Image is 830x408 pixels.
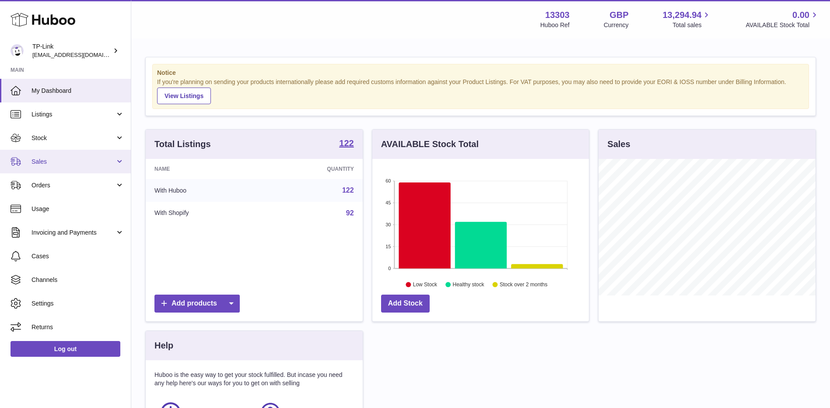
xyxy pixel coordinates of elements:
[381,138,479,150] h3: AVAILABLE Stock Total
[154,295,240,313] a: Add products
[746,21,819,29] span: AVAILABLE Stock Total
[346,209,354,217] a: 92
[607,138,630,150] h3: Sales
[157,78,804,104] div: If you're planning on sending your products internationally please add required customs informati...
[32,134,115,142] span: Stock
[540,21,570,29] div: Huboo Ref
[413,281,438,288] text: Low Stock
[746,9,819,29] a: 0.00 AVAILABLE Stock Total
[381,295,430,313] a: Add Stock
[32,42,111,59] div: TP-Link
[385,178,391,183] text: 60
[662,9,711,29] a: 13,294.94 Total sales
[32,158,115,166] span: Sales
[154,138,211,150] h3: Total Listings
[32,51,129,58] span: [EMAIL_ADDRESS][DOMAIN_NAME]
[32,181,115,190] span: Orders
[154,371,354,387] p: Huboo is the easy way to get your stock fulfilled. But incase you need any help here's our ways f...
[32,229,115,237] span: Invoicing and Payments
[339,139,354,149] a: 122
[339,139,354,148] strong: 122
[263,159,362,179] th: Quantity
[146,159,263,179] th: Name
[604,21,629,29] div: Currency
[385,244,391,249] text: 15
[32,110,115,119] span: Listings
[672,21,711,29] span: Total sales
[385,200,391,205] text: 45
[146,179,263,202] td: With Huboo
[154,340,173,352] h3: Help
[342,186,354,194] a: 122
[32,299,124,308] span: Settings
[157,88,211,104] a: View Listings
[11,341,120,357] a: Log out
[146,202,263,225] td: With Shopify
[11,44,24,57] img: gaby.chen@tp-link.com
[662,9,701,21] span: 13,294.94
[388,266,391,271] text: 0
[545,9,570,21] strong: 13303
[32,205,124,213] span: Usage
[32,252,124,260] span: Cases
[157,69,804,77] strong: Notice
[32,276,124,284] span: Channels
[32,87,124,95] span: My Dashboard
[32,323,124,331] span: Returns
[609,9,628,21] strong: GBP
[500,281,547,288] text: Stock over 2 months
[792,9,809,21] span: 0.00
[385,222,391,227] text: 30
[452,281,484,288] text: Healthy stock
